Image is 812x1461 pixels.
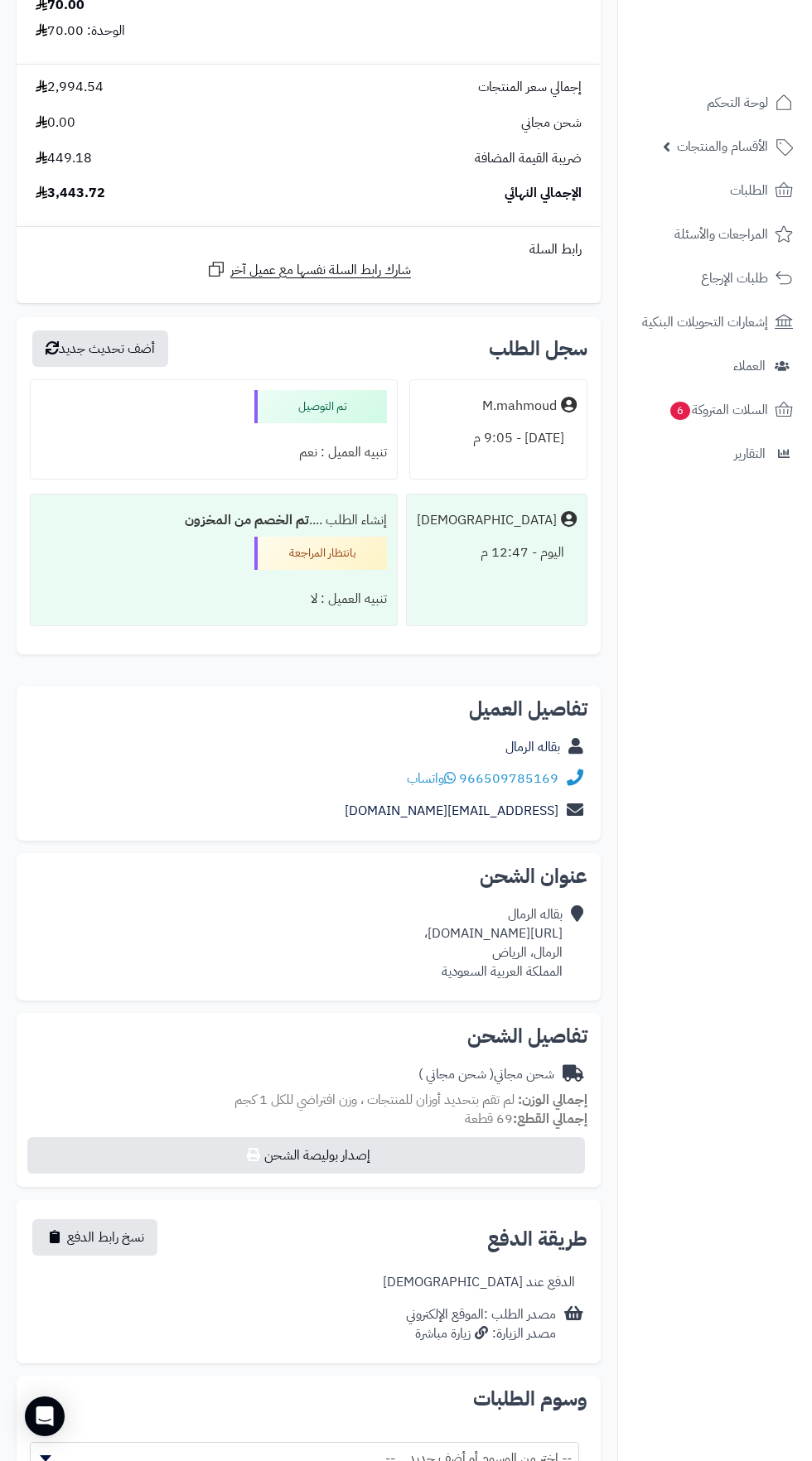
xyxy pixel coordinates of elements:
span: شارك رابط السلة نفسها مع عميل آخر [230,261,411,280]
div: تنبيه العميل : نعم [41,436,387,469]
strong: إجمالي الوزن: [518,1090,587,1110]
a: السلات المتروكة6 [628,390,802,430]
span: الأقسام والمنتجات [677,135,768,158]
div: مصدر الزيارة: زيارة مباشرة [406,1324,556,1343]
span: ضريبة القيمة المضافة [475,149,582,168]
span: التقارير [734,442,766,465]
a: العملاء [628,346,802,386]
span: نسخ رابط الدفع [67,1227,144,1247]
a: 966509785169 [459,769,558,788]
div: شحن مجاني [418,1065,554,1084]
button: نسخ رابط الدفع [32,1219,157,1256]
span: ( شحن مجاني ) [418,1064,494,1084]
small: 69 قطعة [465,1109,587,1129]
div: Open Intercom Messenger [25,1396,65,1436]
a: إشعارات التحويلات البنكية [628,302,802,342]
span: طلبات الإرجاع [701,267,768,290]
div: تنبيه العميل : لا [41,583,387,615]
span: السلات المتروكة [669,398,768,422]
div: الوحدة: 70.00 [36,22,125,41]
span: المراجعات والأسئلة [674,223,768,246]
strong: إجمالي القطع: [513,1109,587,1129]
a: طلبات الإرجاع [628,258,802,298]
span: إجمالي سعر المنتجات [478,78,582,97]
a: بقاله الرمال [505,737,560,757]
span: لوحة التحكم [707,91,768,114]
h2: وسوم الطلبات [30,1389,587,1409]
span: شحن مجاني [521,113,582,133]
h2: تفاصيل العميل [30,699,587,719]
a: لوحة التحكم [628,83,802,123]
div: بقاله الرمال [URL][DOMAIN_NAME]، الرمال، الرياض المملكة العربية السعودية [424,905,563,981]
h2: تفاصيل الشحن [30,1026,587,1046]
div: [DEMOGRAPHIC_DATA] [417,511,557,530]
a: الطلبات [628,171,802,210]
span: 2,994.54 [36,78,104,97]
a: واتساب [407,769,456,788]
h3: سجل الطلب [489,339,587,359]
span: إشعارات التحويلات البنكية [642,311,768,334]
div: M.mahmoud [482,397,557,416]
button: أضف تحديث جديد [32,330,168,367]
span: 3,443.72 [36,184,105,203]
div: [DATE] - 9:05 م [420,422,577,455]
h2: طريقة الدفع [487,1229,587,1249]
span: الإجمالي النهائي [505,184,582,203]
span: 449.18 [36,149,92,168]
div: مصدر الطلب :الموقع الإلكتروني [406,1305,556,1343]
span: الطلبات [730,179,768,202]
b: تم الخصم من المخزون [185,510,309,530]
button: إصدار بوليصة الشحن [27,1137,585,1174]
a: شارك رابط السلة نفسها مع عميل آخر [206,259,411,280]
div: الدفع عند [DEMOGRAPHIC_DATA] [383,1273,575,1292]
span: 0.00 [36,113,75,133]
span: العملاء [733,354,766,378]
div: رابط السلة [23,240,594,259]
span: لم تقم بتحديد أوزان للمنتجات ، وزن افتراضي للكل 1 كجم [234,1090,515,1110]
div: تم التوصيل [254,390,387,423]
div: إنشاء الطلب .... [41,504,387,537]
div: بانتظار المراجعة [254,537,387,570]
div: اليوم - 12:47 م [417,537,577,569]
span: 6 [670,402,690,420]
h2: عنوان الشحن [30,866,587,886]
a: التقارير [628,434,802,474]
a: [EMAIL_ADDRESS][DOMAIN_NAME] [345,801,558,821]
a: المراجعات والأسئلة [628,215,802,254]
